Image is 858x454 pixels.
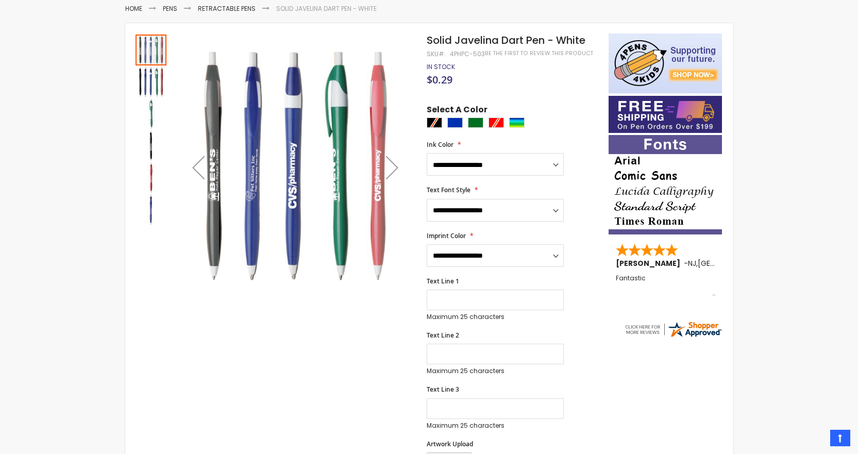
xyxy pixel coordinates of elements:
strong: SKU [427,49,446,58]
span: Ink Color [427,140,453,149]
p: Maximum 25 characters [427,422,564,430]
img: Solid Javelina Dart Pen - White [178,48,413,284]
img: Solid Javelina Dart Pen - White [136,194,166,225]
span: Text Font Style [427,186,470,194]
a: Home [125,4,142,13]
span: Select A Color [427,104,487,118]
img: Solid Javelina Dart Pen - White [136,98,166,129]
img: Solid Javelina Dart Pen - White [136,66,166,97]
div: Next [372,33,413,301]
div: Fantastic [616,275,716,297]
img: 4pens.com widget logo [624,320,722,339]
div: Solid Javelina Dart Pen - White [136,33,167,65]
div: Solid Javelina Dart Pen - White [136,97,167,129]
li: Solid Javelina Dart Pen - White [276,5,377,13]
span: - , [684,258,773,268]
span: Artwork Upload [427,440,473,448]
span: Text Line 3 [427,385,459,394]
span: Text Line 1 [427,277,459,285]
div: Previous [178,33,219,301]
a: Retractable Pens [198,4,256,13]
img: Solid Javelina Dart Pen - White [136,162,166,193]
div: Solid Javelina Dart Pen - White [136,193,166,225]
div: Availability [427,63,455,71]
span: NJ [688,258,696,268]
div: Solid Javelina Dart Pen - White [136,129,167,161]
a: 4pens.com certificate URL [624,332,722,341]
div: Green [468,117,483,128]
div: Blue [447,117,463,128]
span: $0.29 [427,73,452,87]
div: Solid Javelina Dart Pen - White [136,161,167,193]
img: Free shipping on orders over $199 [609,96,722,133]
span: [PERSON_NAME] [616,258,684,268]
img: font-personalization-examples [609,135,722,234]
div: Assorted [509,117,525,128]
img: 4pens 4 kids [609,33,722,93]
img: Solid Javelina Dart Pen - White [136,130,166,161]
span: Imprint Color [427,231,466,240]
a: Pens [163,4,177,13]
p: Maximum 25 characters [427,313,564,321]
span: [GEOGRAPHIC_DATA] [698,258,773,268]
div: 4PHPC-503 [450,50,485,58]
span: Solid Javelina Dart Pen - White [427,33,585,47]
div: Solid Javelina Dart Pen - White [136,65,167,97]
a: Top [830,430,850,446]
a: Be the first to review this product [485,49,593,57]
span: Text Line 2 [427,331,459,340]
p: Maximum 25 characters [427,367,564,375]
span: In stock [427,62,455,71]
